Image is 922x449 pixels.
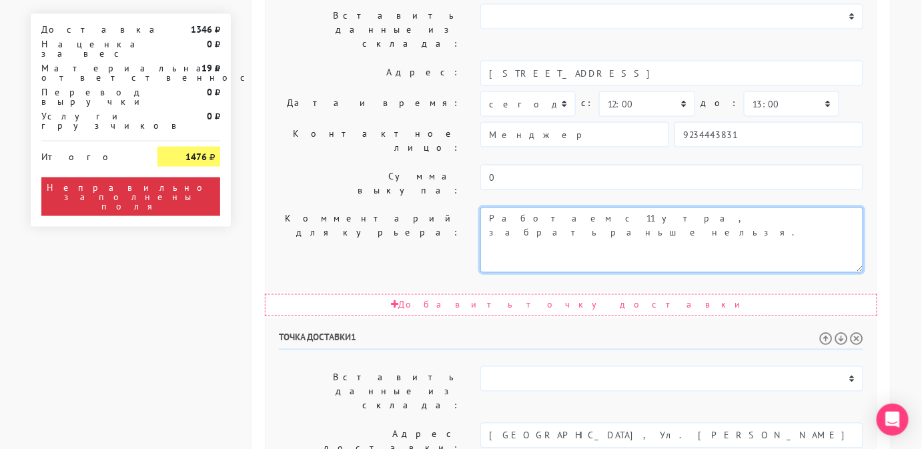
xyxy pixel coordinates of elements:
div: Услуги грузчиков [31,111,147,130]
label: Сумма выкупа: [269,165,470,202]
label: Дата и время: [269,91,470,117]
div: Добавить точку доставки [265,294,877,316]
strong: 0 [207,86,212,98]
label: Вставить данные из склада: [269,366,470,418]
label: c: [581,91,594,115]
div: Неправильно заполнены поля [41,177,220,216]
strong: 0 [207,38,212,50]
div: Open Intercom Messenger [877,404,909,436]
label: Комментарий для курьера: [269,207,470,273]
div: Итого [41,147,137,161]
label: Контактное лицо: [269,122,470,159]
span: 1 [351,332,356,344]
label: Адрес: [269,61,470,86]
div: Перевод выручки [31,87,147,106]
div: Доставка [31,25,147,34]
strong: 1346 [191,23,212,35]
input: Имя [480,122,669,147]
label: Вставить данные из склада: [269,4,470,55]
div: Материальная ответственность [31,63,147,82]
strong: 1476 [185,151,207,163]
label: до: [701,91,739,115]
input: Телефон [674,122,863,147]
strong: 0 [207,110,212,122]
h6: Точка доставки [279,332,863,350]
strong: 19 [201,62,212,74]
div: Наценка за вес [31,39,147,58]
